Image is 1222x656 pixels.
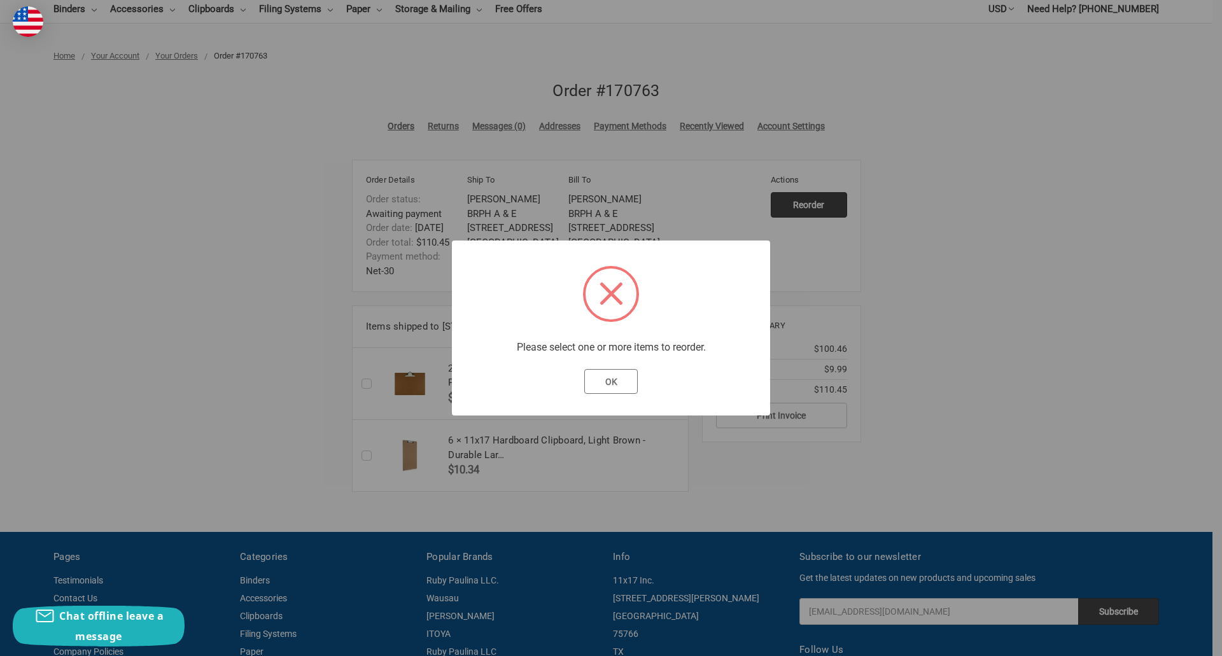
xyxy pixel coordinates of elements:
span: Chat offline leave a message [59,609,164,643]
button: OK [584,369,638,394]
div: Please select one or more items to reorder. [465,341,757,353]
iframe: Google Customer Reviews [1117,622,1222,656]
button: Chat offline leave a message [13,606,185,646]
img: duty and tax information for United States [13,6,43,37]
